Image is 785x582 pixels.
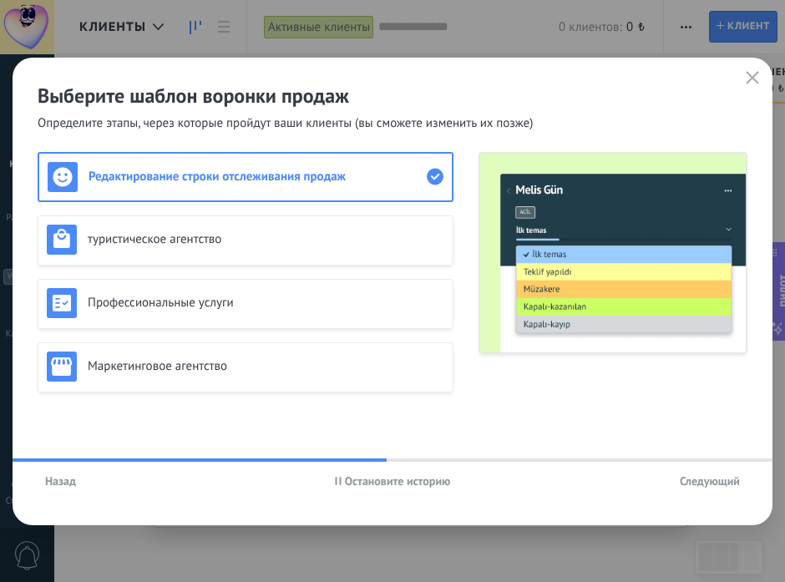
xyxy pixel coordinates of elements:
[88,295,234,311] font: Профессиональные услуги
[89,169,346,185] font: Редактирование строки отслеживания продаж
[345,473,451,488] font: Остановите историю
[38,115,533,131] font: Определите этапы, через которые пройдут ваши клиенты (вы сможете изменить их позже)
[88,358,227,374] font: Маркетинговое агентство
[327,468,458,493] button: Остановите историю
[38,468,84,493] button: Назад
[672,468,747,493] button: Следующий
[45,473,76,488] font: Назад
[88,231,221,247] font: туристическое агентство
[680,473,740,488] font: Следующий
[38,83,349,109] font: Выберите шаблон воронки продаж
